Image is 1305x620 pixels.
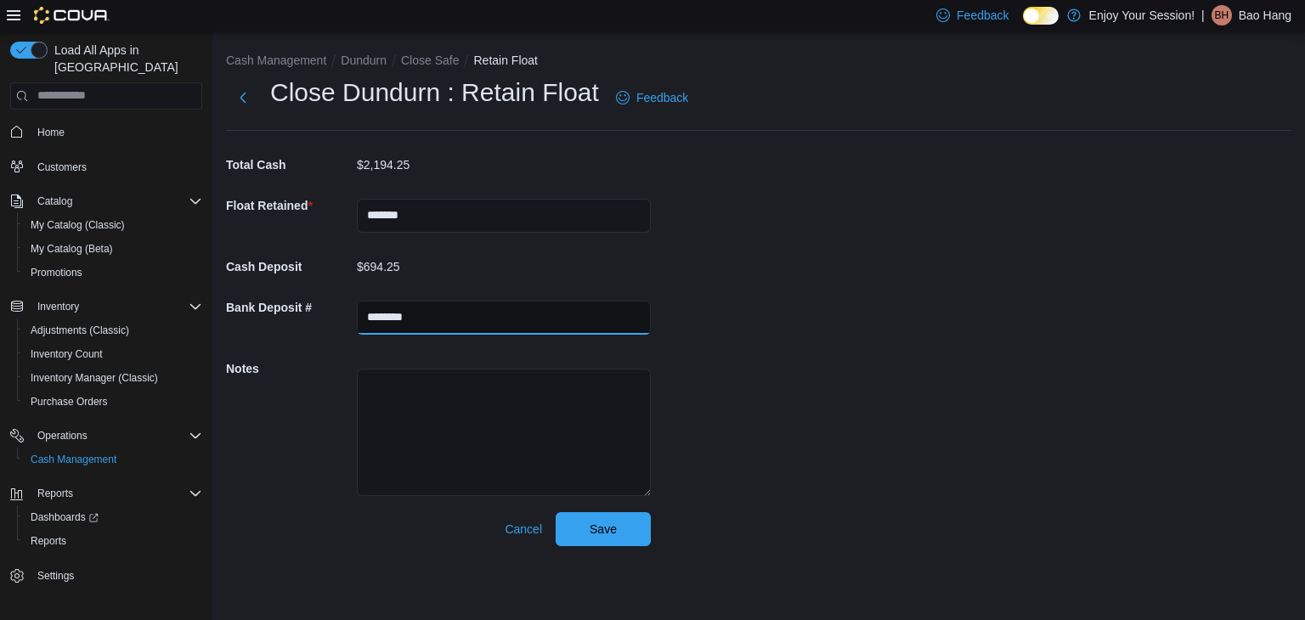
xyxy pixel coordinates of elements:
h1: Close Dundurn : Retain Float [270,76,599,110]
span: Adjustments (Classic) [24,320,202,341]
button: Settings [3,563,209,588]
div: Bao Hang [1212,5,1232,25]
span: Catalog [37,194,72,208]
span: Inventory [37,300,79,313]
span: Customers [31,156,202,178]
button: Promotions [17,261,209,285]
a: Promotions [24,262,89,283]
button: Save [556,512,651,546]
input: Dark Mode [1023,7,1059,25]
a: My Catalog (Classic) [24,215,132,235]
p: $694.25 [357,260,400,273]
span: My Catalog (Beta) [31,242,113,256]
h5: Float Retained [226,189,353,223]
span: Cash Management [31,453,116,466]
a: My Catalog (Beta) [24,239,120,259]
button: Cash Management [226,54,326,67]
span: Reports [37,487,73,500]
button: Cash Management [17,448,209,471]
span: Home [31,121,202,143]
span: Customers [37,161,87,174]
button: Dundurn [341,54,387,67]
button: Catalog [31,191,79,211]
a: Settings [31,566,81,586]
p: | [1201,5,1205,25]
span: Reports [24,531,202,551]
span: Home [37,126,65,139]
span: Inventory Count [31,347,103,361]
h5: Notes [226,352,353,386]
h5: Cash Deposit [226,250,353,284]
a: Reports [24,531,73,551]
button: Adjustments (Classic) [17,318,209,342]
span: Cancel [505,521,542,538]
span: Feedback [636,89,688,106]
span: Save [590,521,617,538]
button: Inventory Count [17,342,209,366]
button: My Catalog (Classic) [17,213,209,237]
button: Retain Float [473,54,537,67]
span: Reports [31,483,202,504]
a: Inventory Manager (Classic) [24,368,165,388]
button: Close Safe [401,54,459,67]
a: Feedback [609,81,695,115]
span: Reports [31,534,66,548]
span: Dashboards [24,507,202,527]
span: Purchase Orders [24,392,202,412]
a: Purchase Orders [24,392,115,412]
span: Inventory Manager (Classic) [24,368,202,388]
a: Home [31,122,71,143]
button: Operations [3,424,209,448]
a: Dashboards [24,507,105,527]
span: Inventory [31,296,202,317]
span: Operations [31,426,202,446]
p: Enjoy Your Session! [1089,5,1195,25]
a: Inventory Count [24,344,110,364]
span: My Catalog (Classic) [24,215,202,235]
nav: An example of EuiBreadcrumbs [226,52,1291,72]
a: Adjustments (Classic) [24,320,136,341]
h5: Bank Deposit # [226,290,353,324]
button: Cancel [498,512,549,546]
button: Reports [31,483,80,504]
span: My Catalog (Classic) [31,218,125,232]
button: Catalog [3,189,209,213]
span: Settings [31,565,202,586]
span: Inventory Manager (Classic) [31,371,158,385]
button: Inventory [31,296,86,317]
button: Operations [31,426,94,446]
span: Feedback [957,7,1008,24]
span: Settings [37,569,74,583]
span: BH [1214,5,1229,25]
a: Customers [31,157,93,178]
span: Catalog [31,191,202,211]
h5: Total Cash [226,148,353,182]
span: Cash Management [24,449,202,470]
span: Inventory Count [24,344,202,364]
span: Operations [37,429,88,442]
span: Adjustments (Classic) [31,324,129,337]
button: Inventory [3,295,209,318]
button: Next [226,81,260,115]
span: Dashboards [31,510,99,524]
span: Load All Apps in [GEOGRAPHIC_DATA] [48,42,202,76]
button: Inventory Manager (Classic) [17,366,209,390]
p: Bao Hang [1239,5,1291,25]
span: Promotions [31,266,82,279]
span: Purchase Orders [31,395,108,409]
p: $2,194.25 [357,158,410,172]
button: Customers [3,155,209,179]
button: Reports [17,529,209,553]
button: Home [3,120,209,144]
a: Dashboards [17,505,209,529]
img: Cova [34,7,110,24]
button: Reports [3,482,209,505]
a: Cash Management [24,449,123,470]
span: My Catalog (Beta) [24,239,202,259]
span: Promotions [24,262,202,283]
button: My Catalog (Beta) [17,237,209,261]
button: Purchase Orders [17,390,209,414]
